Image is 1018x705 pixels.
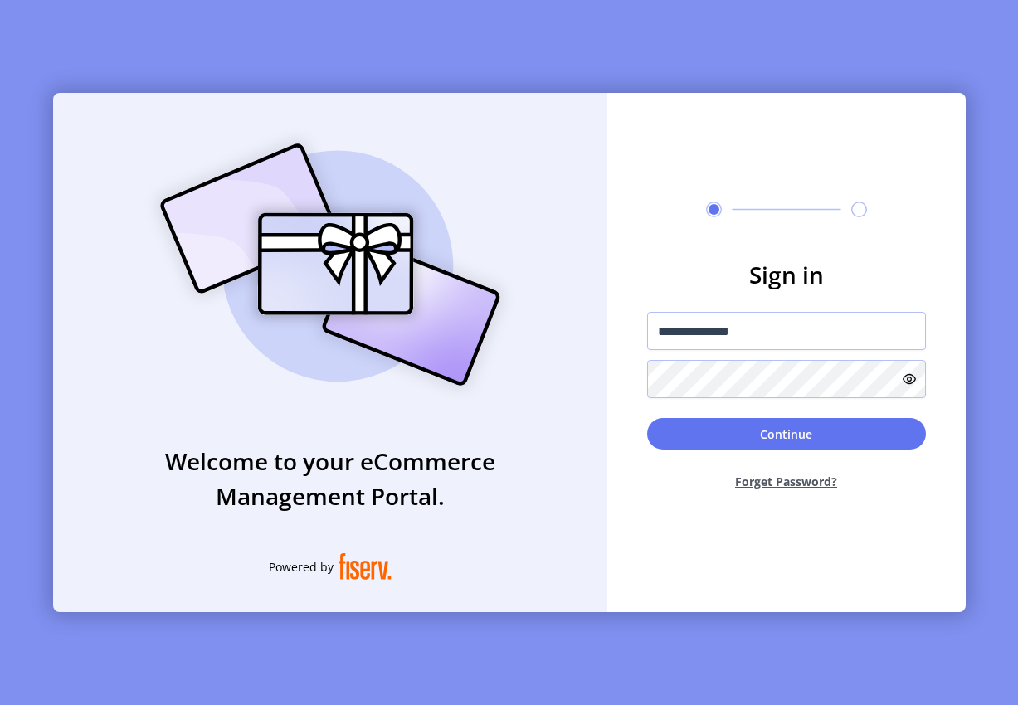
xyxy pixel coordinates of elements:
[647,459,926,503] button: Forget Password?
[647,418,926,450] button: Continue
[53,444,607,513] h3: Welcome to your eCommerce Management Portal.
[135,125,525,404] img: card_Illustration.svg
[647,257,926,292] h3: Sign in
[269,558,334,576] span: Powered by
